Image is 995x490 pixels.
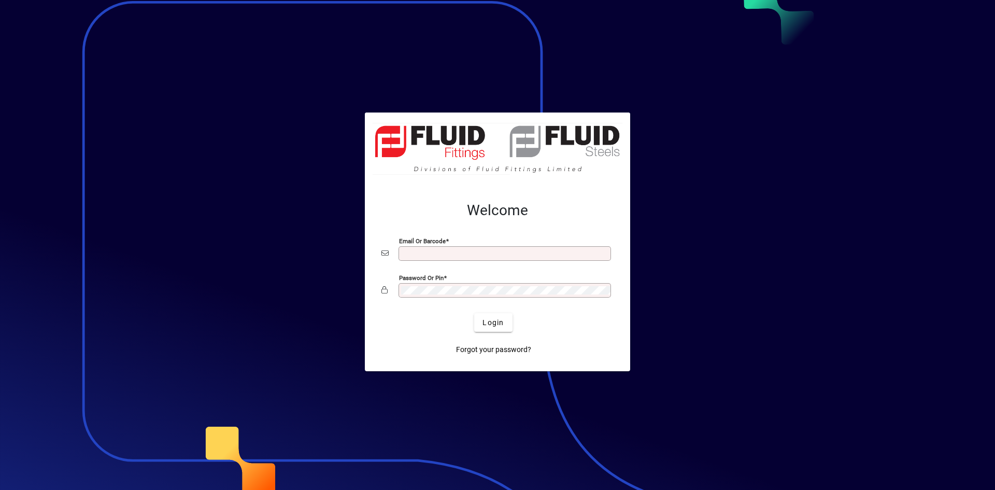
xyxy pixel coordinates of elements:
[474,313,512,332] button: Login
[456,344,531,355] span: Forgot your password?
[452,340,535,359] a: Forgot your password?
[482,317,504,328] span: Login
[381,202,614,219] h2: Welcome
[399,274,444,282] mat-label: Password or Pin
[399,237,446,245] mat-label: Email or Barcode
